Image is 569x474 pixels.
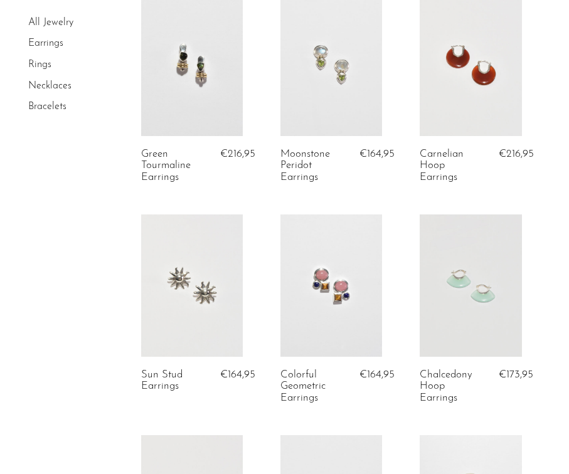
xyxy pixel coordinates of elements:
span: €164,95 [359,369,395,380]
a: All Jewelry [28,18,73,28]
a: Carnelian Hoop Earrings [420,149,483,183]
a: Colorful Geometric Earrings [280,369,344,404]
a: Sun Stud Earrings [141,369,205,392]
span: €164,95 [359,149,395,159]
span: €216,95 [220,149,255,159]
a: Necklaces [28,81,72,91]
span: €164,95 [220,369,255,380]
a: Chalcedony Hoop Earrings [420,369,483,404]
a: Green Tourmaline Earrings [141,149,205,183]
span: €173,95 [499,369,533,380]
span: €216,95 [499,149,534,159]
a: Earrings [28,39,63,49]
a: Rings [28,60,51,70]
a: Moonstone Peridot Earrings [280,149,344,183]
a: Bracelets [28,102,66,112]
